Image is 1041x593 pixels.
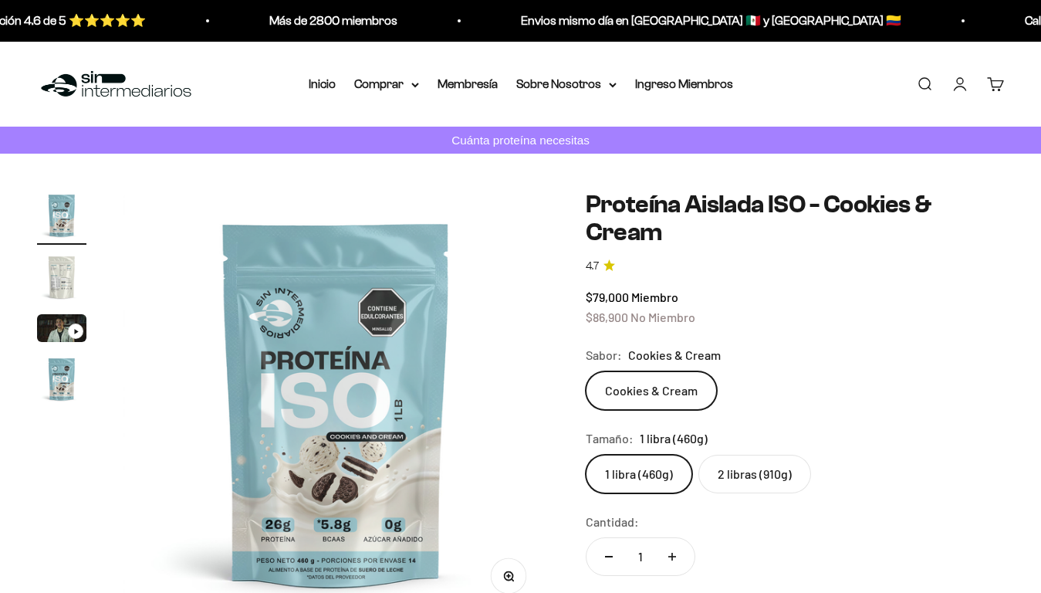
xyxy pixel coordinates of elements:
[586,538,631,575] button: Reducir cantidad
[635,77,733,90] a: Ingreso Miembros
[586,191,1004,245] h1: Proteína Aislada ISO - Cookies & Cream
[438,77,498,90] a: Membresía
[586,345,622,365] legend: Sabor:
[586,512,639,532] label: Cantidad:
[586,258,599,275] span: 4.7
[448,130,593,150] p: Cuánta proteína necesitas
[586,310,628,324] span: $86,900
[37,191,86,240] img: Proteína Aislada ISO - Cookies & Cream
[37,252,86,302] img: Proteína Aislada ISO - Cookies & Cream
[37,252,86,307] button: Ir al artículo 2
[37,354,86,408] button: Ir al artículo 4
[37,191,86,245] button: Ir al artículo 1
[630,310,695,324] span: No Miembro
[515,11,895,31] p: Envios mismo día en [GEOGRAPHIC_DATA] 🇲🇽 y [GEOGRAPHIC_DATA] 🇨🇴
[586,429,634,449] legend: Tamaño:
[631,290,678,304] span: Miembro
[516,74,617,94] summary: Sobre Nosotros
[650,538,695,575] button: Aumentar cantidad
[586,258,1004,275] a: 4.74.7 de 5.0 estrellas
[309,77,336,90] a: Inicio
[37,314,86,347] button: Ir al artículo 3
[263,11,391,31] p: Más de 2800 miembros
[628,345,721,365] span: Cookies & Cream
[354,74,419,94] summary: Comprar
[37,354,86,404] img: Proteína Aislada ISO - Cookies & Cream
[640,429,708,449] span: 1 libra (460g)
[586,290,629,304] span: $79,000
